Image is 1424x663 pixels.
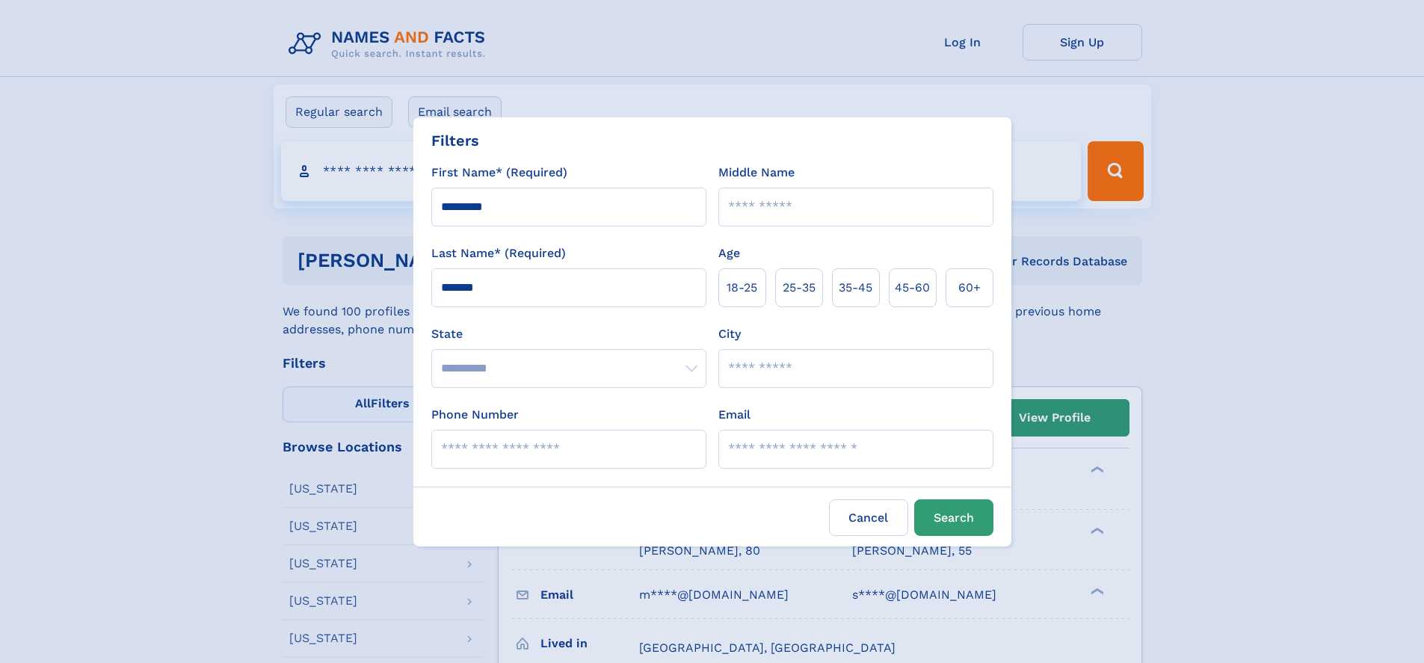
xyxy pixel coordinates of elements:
[718,244,740,262] label: Age
[718,325,741,343] label: City
[839,279,872,297] span: 35‑45
[958,279,981,297] span: 60+
[431,164,567,182] label: First Name* (Required)
[718,164,795,182] label: Middle Name
[914,499,993,536] button: Search
[783,279,816,297] span: 25‑35
[431,244,566,262] label: Last Name* (Required)
[431,129,479,152] div: Filters
[829,499,908,536] label: Cancel
[431,325,706,343] label: State
[431,406,519,424] label: Phone Number
[895,279,930,297] span: 45‑60
[727,279,757,297] span: 18‑25
[718,406,750,424] label: Email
